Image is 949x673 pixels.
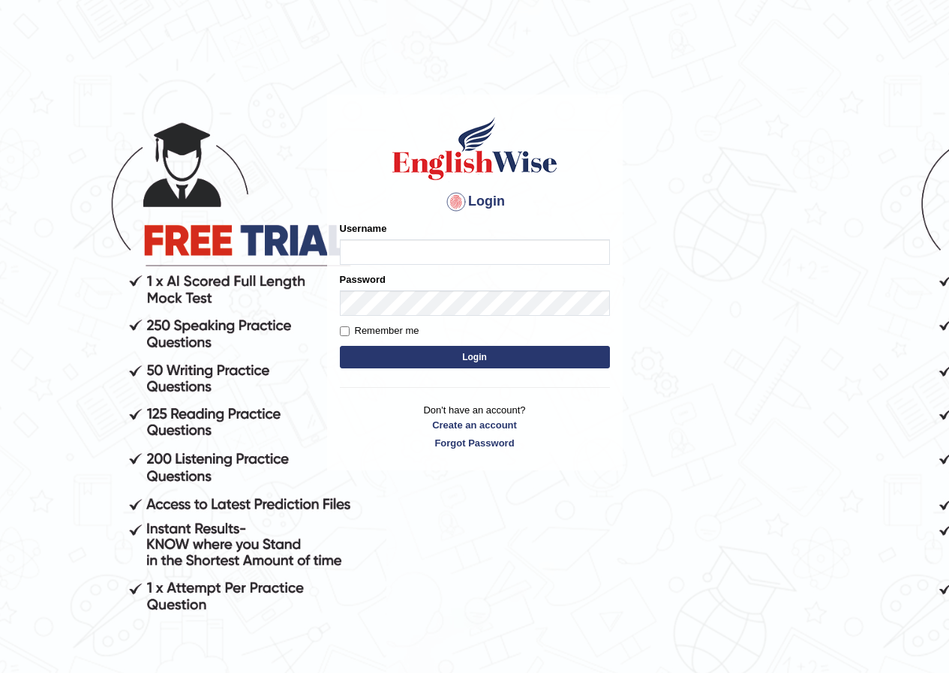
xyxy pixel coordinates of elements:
[340,190,610,214] h4: Login
[340,221,387,236] label: Username
[340,346,610,368] button: Login
[340,323,419,338] label: Remember me
[340,272,386,287] label: Password
[389,115,560,182] img: Logo of English Wise sign in for intelligent practice with AI
[340,436,610,450] a: Forgot Password
[340,326,350,336] input: Remember me
[340,403,610,449] p: Don't have an account?
[340,418,610,432] a: Create an account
